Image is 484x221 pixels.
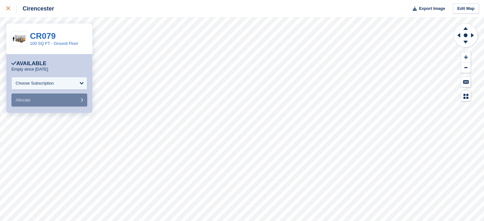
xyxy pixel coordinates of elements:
[461,91,471,101] button: Map Legend
[11,67,48,72] p: Empty since [DATE]
[453,3,479,14] a: Edit Map
[461,77,471,87] button: Keyboard Shortcuts
[409,3,445,14] button: Export Image
[30,31,56,41] a: CR079
[11,60,46,67] div: Available
[461,52,471,63] button: Zoom In
[12,33,26,45] img: 100-sqft-unit.jpg
[16,80,54,86] div: Choose Subscription
[16,98,30,102] span: Allocate
[17,5,54,12] div: Cirencester
[461,63,471,73] button: Zoom Out
[11,93,87,107] button: Allocate
[419,5,445,12] span: Export Image
[30,41,78,46] a: 100 SQ FT - Ground Floor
